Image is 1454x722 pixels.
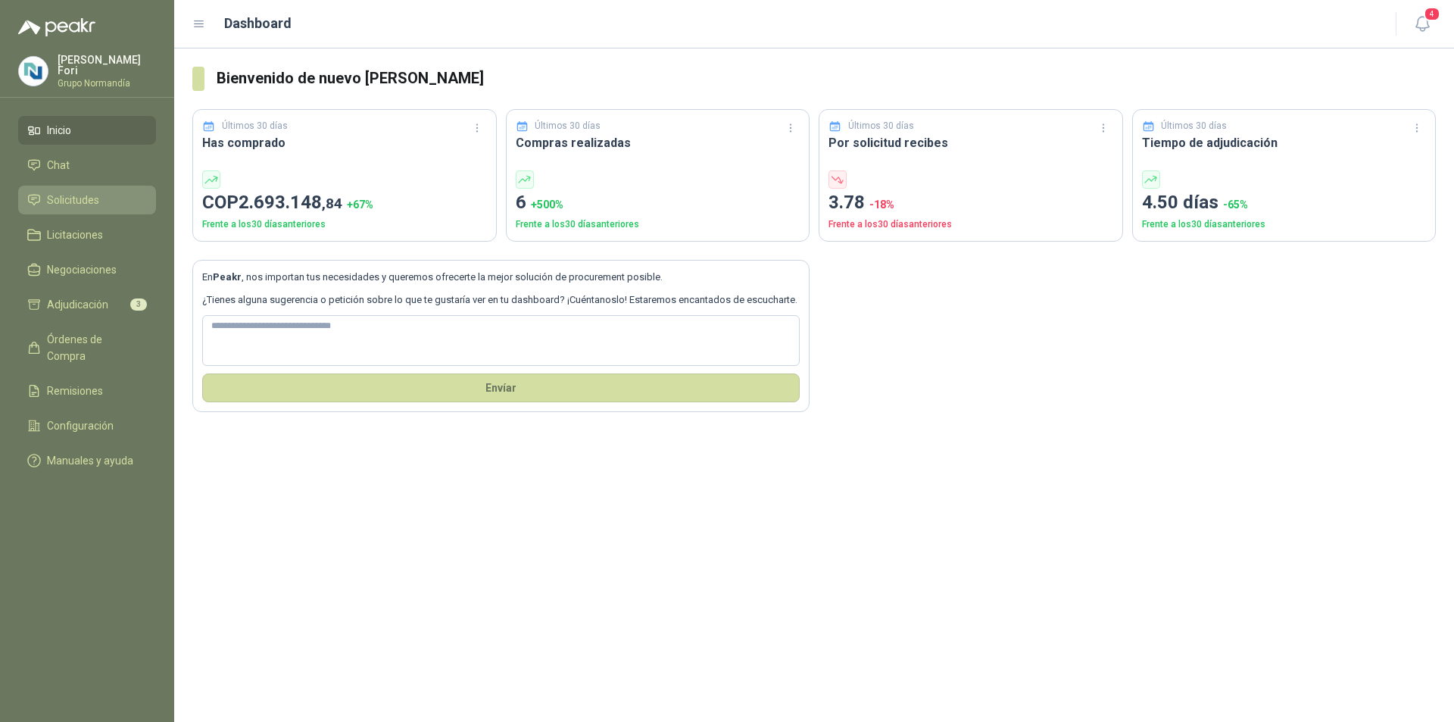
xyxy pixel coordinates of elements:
span: -65 % [1223,198,1248,211]
span: Inicio [47,122,71,139]
a: Manuales y ayuda [18,446,156,475]
span: Adjudicación [47,296,108,313]
a: Inicio [18,116,156,145]
a: Remisiones [18,377,156,405]
span: 3 [130,298,147,311]
img: Company Logo [19,57,48,86]
h3: Tiempo de adjudicación [1142,133,1427,152]
h1: Dashboard [224,13,292,34]
a: Adjudicación3 [18,290,156,319]
p: Últimos 30 días [1161,119,1227,133]
a: Órdenes de Compra [18,325,156,370]
p: ¿Tienes alguna sugerencia o petición sobre lo que te gustaría ver en tu dashboard? ¡Cuéntanoslo! ... [202,292,800,308]
p: COP [202,189,487,217]
h3: Por solicitud recibes [828,133,1113,152]
span: 2.693.148 [239,192,342,213]
h3: Compras realizadas [516,133,800,152]
b: Peakr [213,271,242,283]
h3: Bienvenido de nuevo [PERSON_NAME] [217,67,1436,90]
span: 4 [1424,7,1440,21]
span: Configuración [47,417,114,434]
p: 3.78 [828,189,1113,217]
span: Remisiones [47,383,103,399]
p: Últimos 30 días [848,119,914,133]
span: Manuales y ayuda [47,452,133,469]
p: Últimos 30 días [222,119,288,133]
span: + 500 % [531,198,563,211]
span: ,84 [322,195,342,212]
span: -18 % [869,198,894,211]
button: Envíar [202,374,800,402]
span: Licitaciones [47,227,103,243]
span: + 67 % [347,198,373,211]
p: Grupo Normandía [58,79,156,88]
span: Solicitudes [47,192,99,208]
span: Negociaciones [47,261,117,278]
a: Solicitudes [18,186,156,214]
a: Negociaciones [18,255,156,284]
p: Frente a los 30 días anteriores [1142,217,1427,232]
p: Frente a los 30 días anteriores [516,217,800,232]
span: Chat [47,157,70,173]
a: Configuración [18,411,156,440]
a: Licitaciones [18,220,156,249]
p: Frente a los 30 días anteriores [202,217,487,232]
p: En , nos importan tus necesidades y queremos ofrecerte la mejor solución de procurement posible. [202,270,800,285]
a: Chat [18,151,156,180]
p: Últimos 30 días [535,119,601,133]
p: [PERSON_NAME] Fori [58,55,156,76]
h3: Has comprado [202,133,487,152]
p: Frente a los 30 días anteriores [828,217,1113,232]
button: 4 [1409,11,1436,38]
p: 6 [516,189,800,217]
p: 4.50 días [1142,189,1427,217]
span: Órdenes de Compra [47,331,142,364]
img: Logo peakr [18,18,95,36]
